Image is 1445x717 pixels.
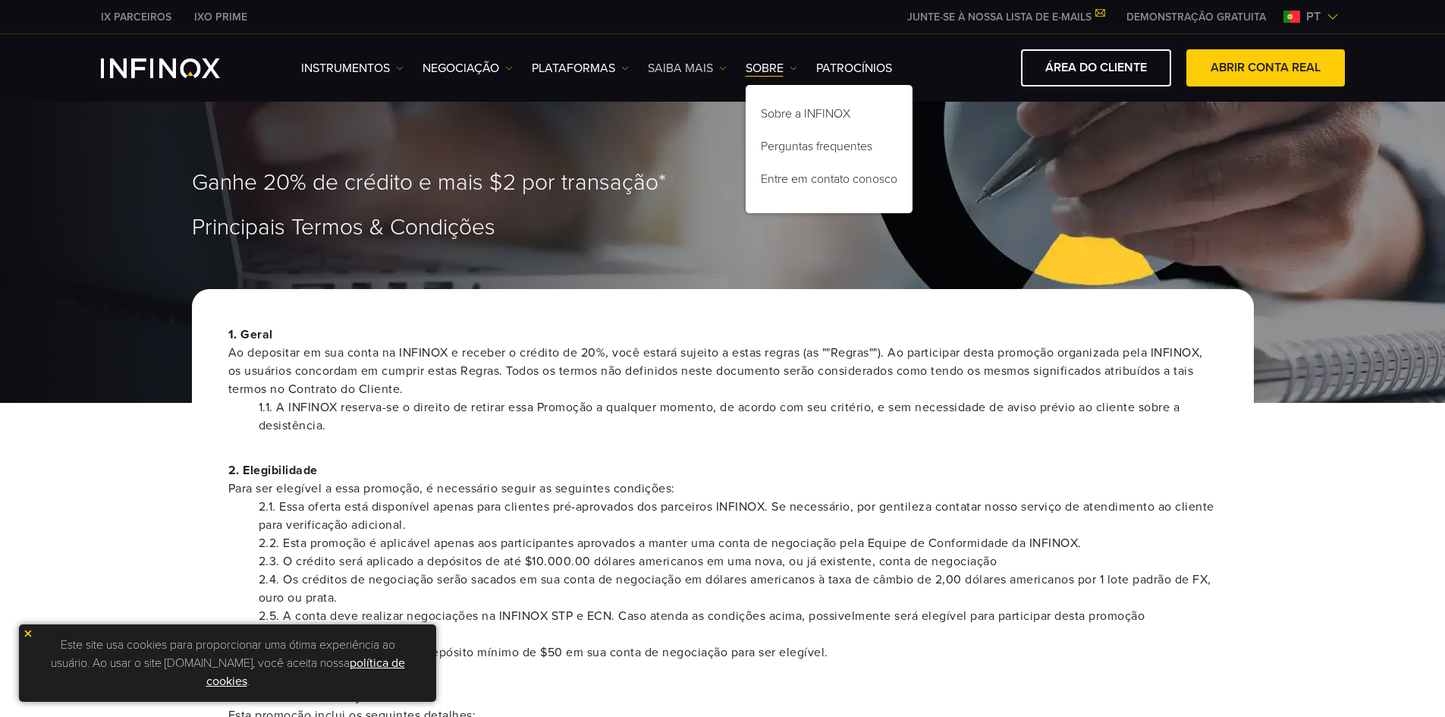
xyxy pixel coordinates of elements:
a: INFINOX [90,9,183,25]
a: JUNTE-SE À NOSSA LISTA DE E-MAILS [896,11,1115,24]
a: INFINOX Logo [101,58,256,78]
li: 2.4. Os créditos de negociação serão sacados em sua conta de negociação em dólares americanos à t... [259,571,1217,607]
a: Sobre a INFINOX [746,100,913,133]
a: ÁREA DO CLIENTE [1021,49,1171,86]
li: 2.2. Esta promoção é aplicável apenas aos participantes aprovados a manter uma conta de negociaçã... [259,534,1217,552]
a: Perguntas frequentes [746,133,913,165]
a: PLATAFORMAS [532,59,629,77]
a: Saiba mais [648,59,727,77]
p: 1. Geral [228,325,1217,398]
a: ABRIR CONTA REAL [1186,49,1345,86]
p: Este site usa cookies para proporcionar uma ótima experiência ao usuário. Ao usar o site [DOMAIN_... [27,632,429,694]
li: 2.5. A conta deve realizar negociações na INFINOX STP e ECN. Caso atenda as condições acima, poss... [259,607,1217,643]
li: 2.1. Essa oferta está disponível apenas para clientes pré-aprovados dos parceiros INFINOX. Se nec... [259,498,1217,534]
a: NEGOCIAÇÃO [423,59,513,77]
a: INFINOX [183,9,259,25]
a: Instrumentos [301,59,404,77]
li: 2.3. O crédito será aplicado a depósitos de até $10.000.00 dólares americanos em uma nova, ou já ... [259,552,1217,571]
a: INFINOX MENU [1115,9,1277,25]
p: 2. Elegibilidade [228,461,1217,498]
img: yellow close icon [23,628,33,639]
span: Ao depositar em sua conta na INFINOX e receber o crédito de 20%, você estará sujeito a estas regr... [228,344,1217,398]
span: Ganhe 20% de crédito e mais $2 por transação* [192,169,666,197]
span: pt [1300,8,1327,26]
a: SOBRE [746,59,797,77]
a: Entre em contato conosco [746,165,913,198]
h1: Principais Termos & Condições [192,215,1254,240]
li: 1.1. A INFINOX reserva-se o direito de retirar essa Promoção a qualquer momento, de acordo com se... [259,398,1217,435]
a: Patrocínios [816,59,892,77]
li: 2.6. O cliente deverá possuir depósito mínimo de $50 em sua conta de negociação para ser elegível. [259,643,1217,662]
span: Para ser elegível a essa promoção, é necessário seguir as seguintes condições: [228,480,1217,498]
